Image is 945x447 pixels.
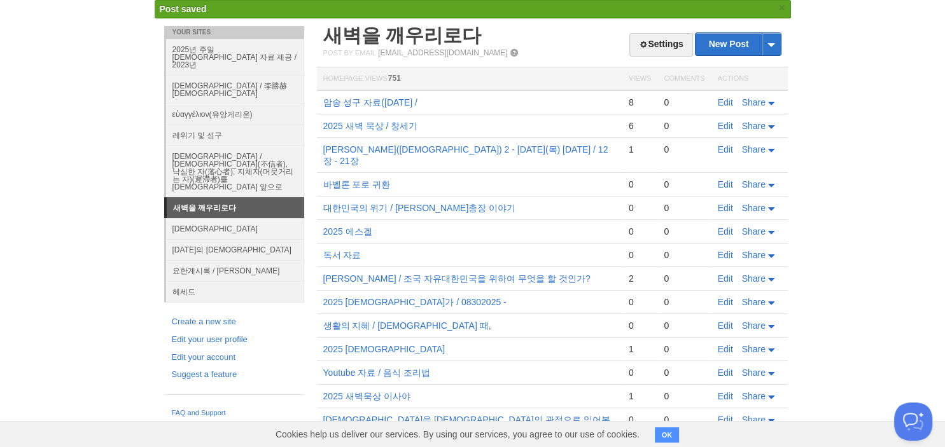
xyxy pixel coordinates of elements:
div: 0 [664,226,704,237]
div: 0 [664,367,704,378]
div: 0 [664,120,704,132]
div: 0 [629,179,651,190]
a: 2025 새벽묵상 이사야 [323,391,410,401]
a: [DEMOGRAPHIC_DATA] / 李勝赫[DEMOGRAPHIC_DATA] [166,75,304,104]
a: Edit your user profile [172,333,297,347]
a: Edit [718,226,733,237]
a: New Post [696,33,780,55]
div: 0 [629,414,651,425]
th: Views [622,67,657,91]
span: Share [742,273,766,284]
a: Create a new site [172,315,297,329]
a: Edit [718,203,733,213]
a: Edit your account [172,351,297,364]
a: 암송 성구 자료([DATE] / [323,97,417,107]
span: Post saved [160,4,207,14]
span: Share [742,344,766,354]
iframe: Help Scout Beacon - Open [894,402,932,441]
a: 2025 새벽 묵상 / 창세기 [323,121,418,131]
a: [DEMOGRAPHIC_DATA] [166,218,304,239]
a: 새벽을 깨우리로다 [167,198,304,218]
div: 0 [664,390,704,402]
div: 0 [629,249,651,261]
a: 헤세드 [166,281,304,302]
a: Edit [718,297,733,307]
a: [PERSON_NAME] / 조국 자유대한민국을 위하여 무엇을 할 것인가? [323,273,591,284]
div: 0 [664,273,704,284]
a: Edit [718,415,733,425]
a: FAQ and Support [172,408,297,419]
a: 바벨론 포로 귀환 [323,179,391,189]
div: 0 [629,202,651,214]
th: Comments [657,67,711,91]
div: 0 [664,249,704,261]
a: 대한민국의 위기 / [PERSON_NAME]총장 이야기 [323,203,516,213]
a: Edit [718,121,733,131]
div: 1 [629,144,651,155]
div: 0 [664,202,704,214]
a: Edit [718,250,733,260]
a: 새벽을 깨우리로다 [323,25,481,46]
span: Share [742,415,766,425]
span: Share [742,320,766,331]
a: [EMAIL_ADDRESS][DOMAIN_NAME] [378,48,507,57]
a: Edit [718,273,733,284]
span: Share [742,97,766,107]
a: 2025 에스겔 [323,226,372,237]
div: 0 [664,414,704,425]
a: 요한계시록 / [PERSON_NAME] [166,260,304,281]
div: 1 [629,343,651,355]
span: Share [742,226,766,237]
span: Cookies help us deliver our services. By using our services, you agree to our use of cookies. [263,422,652,447]
div: 0 [664,144,704,155]
span: Share [742,121,766,131]
a: [DATE]의 [DEMOGRAPHIC_DATA] [166,239,304,260]
span: Share [742,368,766,378]
a: 레위기 및 성구 [166,125,304,146]
a: Edit [718,97,733,107]
a: 2025 [DEMOGRAPHIC_DATA]가 / 08302025 - [323,297,507,307]
span: Share [742,250,766,260]
a: Youtube 자료 / 음식 조리법 [323,368,430,378]
a: Edit [718,144,733,155]
a: [DEMOGRAPHIC_DATA] / [DEMOGRAPHIC_DATA](不信者), 낙심한 자(落心者), 지체자(머뭇거리는 자)(遲滯者)를 [DEMOGRAPHIC_DATA] 앞으로 [166,146,304,197]
li: Your Sites [164,26,304,39]
a: εὐαγγέλιον(유앙게리온) [166,104,304,125]
a: [DEMOGRAPHIC_DATA]을 [DEMOGRAPHIC_DATA]의 관점으로 읽어봅시다 [323,415,610,436]
div: 6 [629,120,651,132]
a: 생활의 지혜 / [DEMOGRAPHIC_DATA] 때, [323,320,491,331]
div: 0 [664,97,704,108]
a: Suggest a feature [172,368,297,382]
a: Edit [718,320,733,331]
a: Edit [718,179,733,189]
a: Edit [718,368,733,378]
a: Edit [718,391,733,401]
th: Actions [711,67,788,91]
a: 2025년 주일 [DEMOGRAPHIC_DATA] 자료 제공 / 2023년 [166,39,304,75]
span: Share [742,203,766,213]
div: 1 [629,390,651,402]
div: 2 [629,273,651,284]
a: [PERSON_NAME]([DEMOGRAPHIC_DATA]) 2 - [DATE](목) [DATE] / 12장 - 21장 [323,144,608,166]
a: Edit [718,344,733,354]
div: 8 [629,97,651,108]
div: 0 [629,226,651,237]
span: Share [742,179,766,189]
div: 0 [664,296,704,308]
div: 0 [664,343,704,355]
button: OK [655,427,680,443]
div: 0 [629,296,651,308]
span: Share [742,297,766,307]
span: Share [742,391,766,401]
div: 0 [664,179,704,190]
span: 751 [388,74,401,83]
th: Homepage Views [317,67,622,91]
a: Settings [629,33,692,57]
a: 2025 [DEMOGRAPHIC_DATA] [323,344,445,354]
span: Share [742,144,766,155]
div: 0 [629,320,651,331]
a: 독서 자료 [323,250,361,260]
span: Post by Email [323,49,376,57]
div: 0 [629,367,651,378]
div: 0 [664,320,704,331]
